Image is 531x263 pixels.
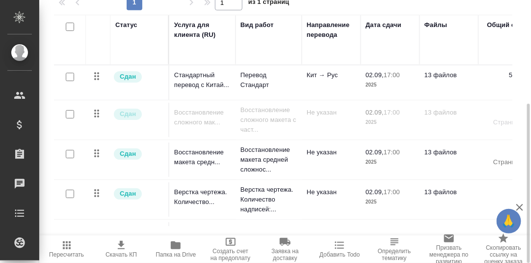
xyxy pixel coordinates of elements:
p: 02.09, [366,188,384,196]
div: Услуга для клиента (RU) [174,20,231,40]
p: 02.09, [366,148,384,156]
p: Восстановление сложного мак... [174,108,231,127]
p: 17:00 [384,148,400,156]
p: 13 файлов [425,147,474,157]
button: Папка на Drive [149,235,203,263]
p: 02.09, [366,109,384,116]
p: Сдан [120,109,136,119]
p: Сдан [120,149,136,159]
div: Дата сдачи [366,20,401,30]
span: Пересчитать [49,251,84,258]
p: Верстка чертежа. Количество надписей:... [240,225,297,254]
span: Определить тематику [373,248,416,262]
span: Скачать КП [106,251,137,258]
p: 02.09, [366,71,384,79]
span: 🙏 [501,211,517,232]
p: 13 файлов [425,108,474,117]
p: Не указан [307,147,356,157]
button: Заявка на доставку [258,235,312,263]
span: Добавить Todo [319,251,360,258]
p: Верстка чертежа. Количество надписей:... [240,185,297,214]
p: 2025 [366,117,415,127]
p: Кит → Рус [307,70,356,80]
p: Восстановление сложного макета с част... [240,105,297,135]
p: Верстка чертежа. Количество... [174,187,231,207]
p: Перевод Стандарт [240,70,297,90]
button: Создать счет на предоплату [203,235,258,263]
p: Сдан [120,189,136,199]
p: 17:00 [384,188,400,196]
button: Пересчитать [39,235,94,263]
p: Восстановление макета средн... [174,147,231,167]
span: Заявка на доставку [264,248,306,262]
button: Призвать менеджера по развитию [422,235,476,263]
p: 13 файлов [425,70,474,80]
button: Добавить Todo [313,235,367,263]
p: Не указан [307,108,356,117]
p: Сдан [120,72,136,82]
p: 17:00 [384,71,400,79]
p: 2025 [366,80,415,90]
p: Стандартный перевод с Китай... [174,70,231,90]
button: Скачать КП [94,235,148,263]
p: 2025 [366,197,415,207]
button: Определить тематику [367,235,422,263]
div: Вид работ [240,20,274,30]
button: Скопировать ссылку на оценку заказа [477,235,531,263]
p: Не указан [307,187,356,197]
p: 13 файлов [425,187,474,197]
p: Восстановление макета средней сложнос... [240,145,297,175]
p: 17:00 [384,109,400,116]
div: Статус [115,20,137,30]
button: 🙏 [497,209,521,234]
span: Создать счет на предоплату [209,248,252,262]
span: Папка на Drive [156,251,196,258]
div: Направление перевода [307,20,356,40]
div: Файлы [425,20,447,30]
p: 2025 [366,157,415,167]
